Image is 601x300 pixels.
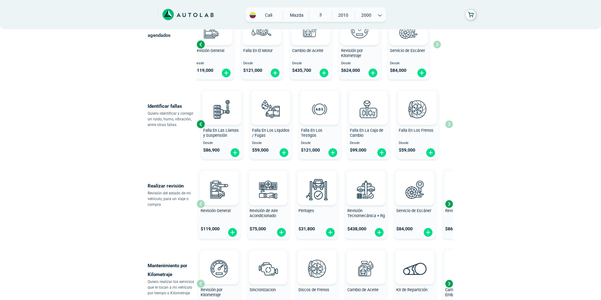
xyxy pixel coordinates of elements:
[243,68,262,73] span: $ 121,000
[396,287,427,292] span: Kit de Repartición
[417,68,427,78] img: fi_plus-circle2.svg
[227,228,238,237] img: fi_plus-circle2.svg
[221,68,231,78] img: fi_plus-circle2.svg
[241,9,283,79] button: Falla En El Motor Desde $121,000
[450,176,478,203] img: cambio_bateria-v3.svg
[250,89,292,159] button: Falla En Los Liquidos / Fugas Desde $59,000
[339,9,381,79] button: Revisión por Kilometraje Desde $624,000
[298,226,315,232] span: $ 31,800
[192,9,234,79] button: Revisión General Desde $119,000
[194,48,224,53] span: Revisión General
[450,255,478,282] img: kit_de_embrague-v3.svg
[259,251,278,270] img: AD0BCuuxAAAAAElFTkSuQmCC
[296,169,339,239] button: Peritajes $31,800
[404,95,431,123] img: diagnostic_disco-de-freno-v3.svg
[254,176,282,203] img: aire_acondicionado-v3.svg
[356,172,375,191] img: AD0BCuuxAAAAAElFTkSuQmCC
[356,251,375,270] img: AD0BCuuxAAAAAElFTkSuQmCC
[368,68,378,78] img: fi_plus-circle2.svg
[254,255,282,282] img: sincronizacion-v3.svg
[401,176,429,203] img: escaner-v3.svg
[148,111,197,128] p: Quiero identificar y corregir un ruido, humo, vibración, entre otras fallas.
[395,15,422,43] img: escaner-v3.svg
[297,15,325,43] img: cambio_de_aceite-v3.svg
[347,89,390,159] button: Falla En La Caja de Cambio Desde $99,000
[201,89,243,159] button: Falla En Las Llantas y Suspensión Desde $86,900
[196,40,205,49] div: Previous slide
[347,226,366,232] span: $ 438,000
[445,208,479,213] span: Revisión de Batería
[352,255,380,282] img: cambio_de_aceite-v3.svg
[350,128,383,138] span: Falla En La Caja de Cambio
[350,147,366,153] span: $ 99,000
[205,176,233,203] img: revision_general-v3.svg
[148,22,197,40] p: Los servicios más agendados
[148,182,197,190] p: Realizar revisión
[423,228,433,237] img: fi_plus-circle2.svg
[328,148,338,158] img: fi_plus-circle2.svg
[310,92,329,111] img: AD0BCuuxAAAAAElFTkSuQmCC
[352,176,380,203] img: revision_tecno_mecanica-v3.svg
[250,208,278,218] span: Revisión de Aire Acondicionado
[308,172,327,191] img: AD0BCuuxAAAAAElFTkSuQmCC
[325,228,335,237] img: fi_plus-circle2.svg
[247,169,290,239] button: Revisión de Aire Acondicionado $75,000
[405,172,424,191] img: AD0BCuuxAAAAAElFTkSuQmCC
[445,287,475,297] span: Cambio de Kit de Embrague
[201,208,231,213] span: Revisión General
[261,92,280,111] img: AD0BCuuxAAAAAElFTkSuQmCC
[399,128,433,133] span: Falla En Los Frenos
[201,287,222,297] span: Revisión por Kilometraje
[194,61,232,66] span: Desde
[148,190,197,207] p: Revisión del estado de mi vehículo, para un viaje o compra.
[405,251,424,270] img: AD0BCuuxAAAAAElFTkSuQmCC
[359,92,378,111] img: AD0BCuuxAAAAAElFTkSuQmCC
[198,169,241,239] button: Revisión General $119,000
[243,61,281,66] span: Desde
[279,148,289,158] img: fi_plus-circle2.svg
[201,226,220,232] span: $ 119,000
[270,68,280,78] img: fi_plus-circle2.svg
[205,255,233,282] img: revision_por_kilometraje-v3.svg
[248,15,276,43] img: diagnostic_engine-v3.svg
[203,141,241,145] span: Desde
[212,92,231,111] img: AD0BCuuxAAAAAElFTkSuQmCC
[408,92,427,111] img: AD0BCuuxAAAAAElFTkSuQmCC
[426,148,436,158] img: fi_plus-circle2.svg
[306,95,333,123] img: diagnostic_diagnostic_abs-v3.svg
[148,279,197,296] p: Quiero realizar los servicios que le tocan a mi vehículo por tiempo o Kilometraje
[210,172,229,191] img: AD0BCuuxAAAAAElFTkSuQmCC
[396,89,439,159] button: Falla En Los Frenos Desde $59,000
[350,141,387,145] span: Desde
[148,261,197,279] p: Mantenimiento por Kilometraje
[230,148,240,158] img: fi_plus-circle2.svg
[276,228,286,237] img: fi_plus-circle2.svg
[301,141,339,145] span: Desde
[341,68,360,73] span: $ 624,000
[286,10,308,20] span: MAZDA
[243,48,273,53] span: Falla En El Motor
[399,141,436,145] span: Desde
[298,208,314,213] span: Peritajes
[396,226,413,232] span: $ 84,000
[403,262,427,275] img: correa_de_reparticion-v3.svg
[292,68,311,73] span: $ 435,700
[203,128,239,138] span: Falla En Las Llantas y Suspensión
[298,287,329,292] span: Discos de Frenos
[377,148,387,158] img: fi_plus-circle2.svg
[196,119,205,129] div: Previous slide
[444,279,454,288] div: Next slide
[250,287,276,292] span: Sincronizacion
[345,169,387,239] button: Revisión Tecnomecánica + Rg $438,000
[210,251,229,270] img: AD0BCuuxAAAAAElFTkSuQmCC
[303,255,331,282] img: frenos2-v3.svg
[346,15,374,43] img: revision_por_kilometraje-v3.svg
[394,169,436,239] button: Servicio de Escáner $84,000
[443,169,485,239] button: Revisión de Batería $86,900
[194,68,213,73] span: $ 119,000
[332,10,354,20] span: 2010
[292,48,323,53] span: Cambio de Aceite
[347,287,379,292] span: Cambio de Aceite
[396,208,431,213] span: Servicio de Escáner
[308,251,327,270] img: AD0BCuuxAAAAAElFTkSuQmCC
